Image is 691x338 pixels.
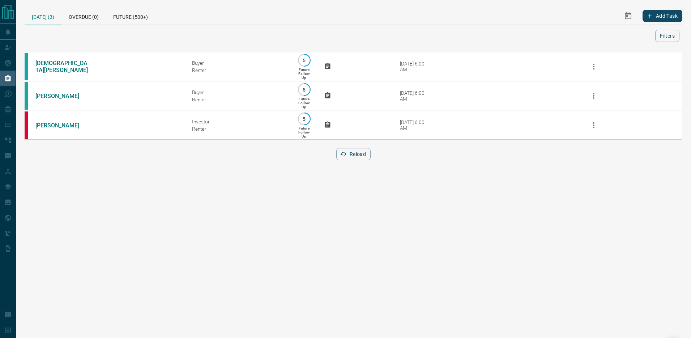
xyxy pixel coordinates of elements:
[298,68,310,80] p: Future Follow Up
[336,148,371,160] button: Reload
[192,97,284,102] div: Renter
[400,61,431,72] div: [DATE] 6:00 AM
[192,119,284,124] div: Investor
[643,10,682,22] button: Add Task
[25,111,28,139] div: property.ca
[192,89,284,95] div: Buyer
[298,97,310,109] p: Future Follow Up
[35,93,90,100] a: [PERSON_NAME]
[25,53,28,80] div: condos.ca
[106,7,155,25] div: Future (500+)
[619,7,637,25] button: Select Date Range
[302,87,307,92] p: 5
[400,90,431,102] div: [DATE] 6:00 AM
[25,82,28,110] div: condos.ca
[25,7,61,25] div: [DATE] (3)
[192,60,284,66] div: Buyer
[400,119,431,131] div: [DATE] 6:00 AM
[655,30,679,42] button: Filters
[61,7,106,25] div: Overdue (0)
[192,126,284,132] div: Renter
[298,126,310,138] p: Future Follow Up
[35,60,90,73] a: [DEMOGRAPHIC_DATA][PERSON_NAME]
[302,116,307,122] p: 5
[302,58,307,63] p: 5
[35,122,90,129] a: [PERSON_NAME]
[192,67,284,73] div: Renter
